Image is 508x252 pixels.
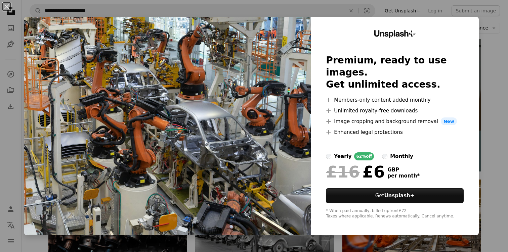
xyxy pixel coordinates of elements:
li: Image cropping and background removal [326,117,463,125]
li: Enhanced legal protections [326,128,463,136]
h2: Premium, ready to use images. Get unlimited access. [326,54,463,91]
li: Unlimited royalty-free downloads [326,107,463,115]
div: monthly [390,152,413,160]
strong: Unsplash+ [384,193,414,199]
span: GBP [387,167,420,173]
span: New [441,117,457,125]
input: yearly62%off [326,154,331,159]
div: 62% off [354,152,374,160]
div: £6 [326,163,385,181]
span: per month * [387,173,420,179]
input: monthly [382,154,387,159]
div: * When paid annually, billed upfront £72 Taxes where applicable. Renews automatically. Cancel any... [326,208,463,219]
span: £16 [326,163,359,181]
div: yearly [334,152,351,160]
button: GetUnsplash+ [326,188,463,203]
li: Members-only content added monthly [326,96,463,104]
